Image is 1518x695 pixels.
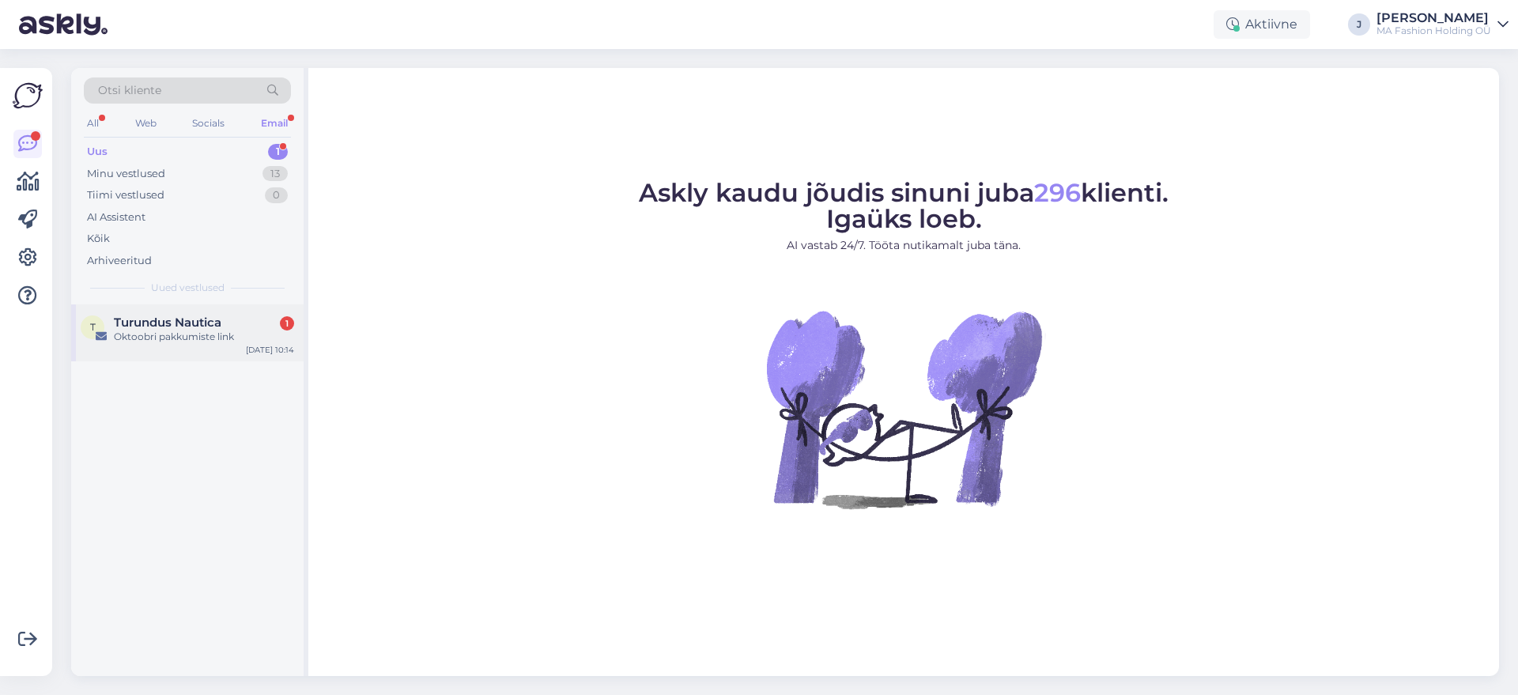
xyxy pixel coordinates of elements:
[1034,177,1081,208] span: 296
[246,344,294,356] div: [DATE] 10:14
[114,330,294,344] div: Oktoobri pakkumiste link
[1348,13,1370,36] div: J
[268,144,288,160] div: 1
[265,187,288,203] div: 0
[132,113,160,134] div: Web
[1376,12,1491,25] div: [PERSON_NAME]
[87,144,108,160] div: Uus
[87,210,145,225] div: AI Assistent
[1376,25,1491,37] div: MA Fashion Holding OÜ
[87,231,110,247] div: Kõik
[151,281,225,295] span: Uued vestlused
[639,237,1169,254] p: AI vastab 24/7. Tööta nutikamalt juba täna.
[87,253,152,269] div: Arhiveeritud
[13,81,43,111] img: Askly Logo
[114,315,221,330] span: Turundus Nautica
[189,113,228,134] div: Socials
[84,113,102,134] div: All
[87,187,164,203] div: Tiimi vestlused
[1214,10,1310,39] div: Aktiivne
[90,321,96,333] span: T
[258,113,291,134] div: Email
[1376,12,1509,37] a: [PERSON_NAME]MA Fashion Holding OÜ
[98,82,161,99] span: Otsi kliente
[280,316,294,331] div: 1
[761,266,1046,551] img: No Chat active
[262,166,288,182] div: 13
[639,177,1169,234] span: Askly kaudu jõudis sinuni juba klienti. Igaüks loeb.
[87,166,165,182] div: Minu vestlused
